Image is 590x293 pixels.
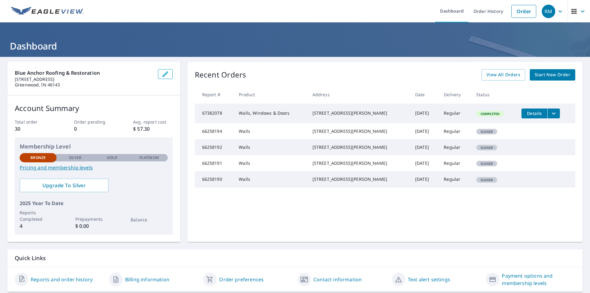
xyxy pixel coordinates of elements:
p: Membership Level [20,142,168,151]
span: Closed [477,161,497,166]
button: filesDropdownBtn-67382078 [547,109,560,118]
img: EV Logo [11,7,84,16]
p: Greenwood, IN 46143 [15,82,153,88]
th: Report # [195,85,234,104]
p: Account Summary [15,103,173,114]
span: Closed [477,178,497,182]
th: Address [308,85,410,104]
p: $ 57.30 [133,125,172,133]
p: Recent Orders [195,69,246,81]
div: RM [542,5,555,18]
p: Total order [15,119,54,125]
p: Balance [131,216,167,223]
td: [DATE] [410,171,439,187]
a: Upgrade To Silver [20,179,108,192]
button: detailsBtn-67382078 [521,109,547,118]
div: [STREET_ADDRESS][PERSON_NAME] [313,160,405,166]
a: Order preferences [219,276,264,283]
a: Billing information [125,276,169,283]
td: [DATE] [410,123,439,139]
p: Prepayments [75,216,112,222]
td: 66258191 [195,155,234,171]
td: Regular [439,171,471,187]
td: 67382078 [195,104,234,123]
span: Details [525,110,544,116]
td: Regular [439,139,471,155]
p: 30 [15,125,54,133]
p: 4 [20,222,57,230]
a: Start New Order [530,69,575,81]
td: Walls [234,155,307,171]
div: [STREET_ADDRESS][PERSON_NAME] [313,144,405,150]
p: $ 0.00 [75,222,112,230]
span: View All Orders [486,71,520,79]
p: Blue Anchor Roofing & Restoration [15,69,153,77]
p: Platinum [140,155,159,160]
p: [STREET_ADDRESS] [15,77,153,82]
th: Date [410,85,439,104]
span: Closed [477,145,497,150]
p: Quick Links [15,254,575,262]
div: [STREET_ADDRESS][PERSON_NAME] [313,176,405,182]
td: Walls, Windows & Doors [234,104,307,123]
span: Upgrade To Silver [25,182,104,189]
span: Start New Order [535,71,570,79]
a: Reports and order history [31,276,92,283]
a: Contact information [313,276,362,283]
th: Status [471,85,517,104]
td: [DATE] [410,104,439,123]
td: [DATE] [410,139,439,155]
p: Silver [69,155,82,160]
td: Regular [439,123,471,139]
td: Walls [234,171,307,187]
td: [DATE] [410,155,439,171]
td: Regular [439,155,471,171]
td: Walls [234,139,307,155]
td: 66258190 [195,171,234,187]
th: Product [234,85,307,104]
td: 66258192 [195,139,234,155]
p: 0 [74,125,113,133]
td: Regular [439,104,471,123]
p: Order pending [74,119,113,125]
td: 66258194 [195,123,234,139]
p: Gold [107,155,117,160]
div: [STREET_ADDRESS][PERSON_NAME] [313,110,405,116]
a: Pricing and membership levels [20,164,168,171]
th: Delivery [439,85,471,104]
a: Text alert settings [408,276,450,283]
p: Avg. report cost [133,119,172,125]
span: Completed [477,112,503,116]
p: Reports Completed [20,209,57,222]
p: Bronze [30,155,46,160]
h1: Dashboard [7,40,583,52]
a: Order [511,5,536,18]
td: Walls [234,123,307,139]
span: Closed [477,129,497,134]
p: 2025 Year To Date [20,200,168,207]
div: [STREET_ADDRESS][PERSON_NAME] [313,128,405,134]
a: Payment options and membership levels [502,272,575,287]
a: View All Orders [482,69,525,81]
